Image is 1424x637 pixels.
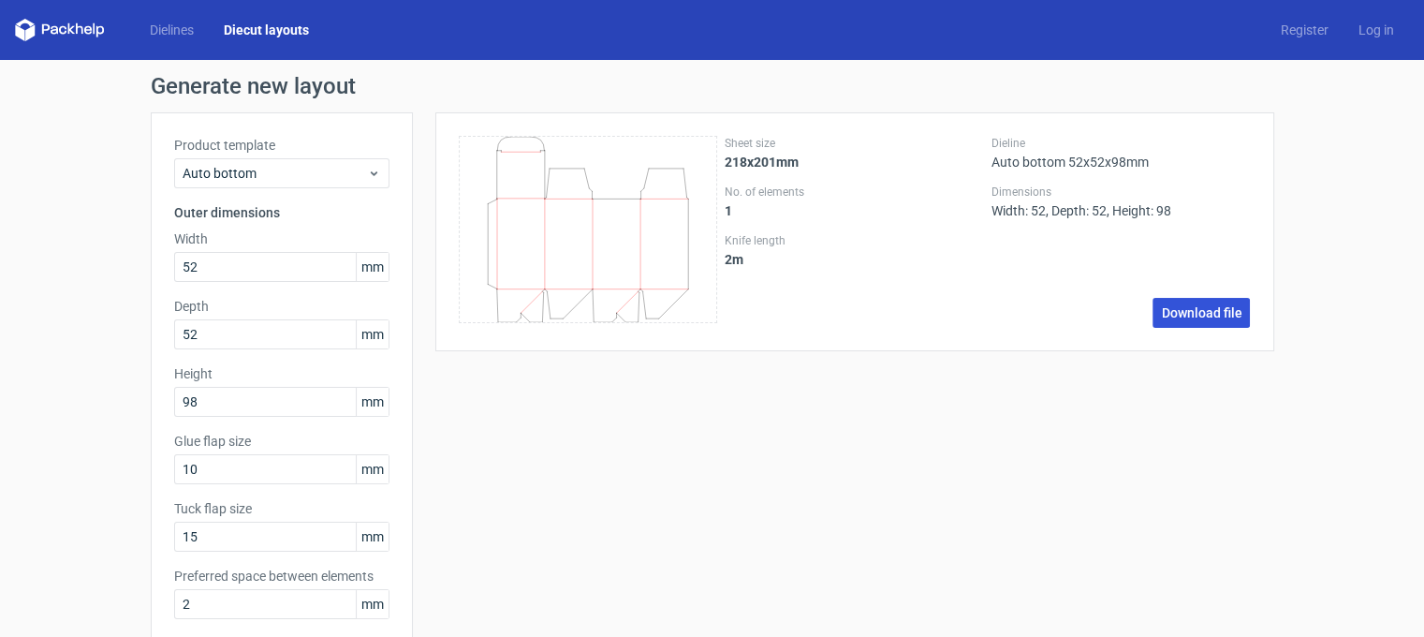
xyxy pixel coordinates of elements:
span: mm [356,253,389,281]
label: Glue flap size [174,432,389,451]
label: Height [174,364,389,383]
span: Auto bottom [183,164,367,183]
a: Diecut layouts [209,21,324,39]
h3: Outer dimensions [174,203,389,222]
a: Log in [1343,21,1409,39]
strong: 2 m [725,252,743,267]
label: Dimensions [991,185,1251,200]
div: Width: 52, Depth: 52, Height: 98 [991,185,1251,218]
a: Register [1266,21,1343,39]
div: Auto bottom 52x52x98mm [991,136,1251,170]
label: Depth [174,297,389,316]
label: Product template [174,136,389,155]
span: mm [356,455,389,483]
label: Knife length [725,233,984,248]
span: mm [356,523,389,551]
label: Tuck flap size [174,499,389,518]
label: Width [174,230,389,248]
label: Preferred space between elements [174,567,389,585]
label: Dieline [991,136,1251,151]
span: mm [356,590,389,618]
label: Sheet size [725,136,984,151]
a: Dielines [135,21,209,39]
span: mm [356,388,389,416]
label: No. of elements [725,185,984,200]
strong: 218x201mm [725,155,799,170]
strong: 1 [725,203,732,218]
h1: Generate new layout [151,75,1274,97]
span: mm [356,320,389,348]
a: Download file [1152,298,1250,328]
